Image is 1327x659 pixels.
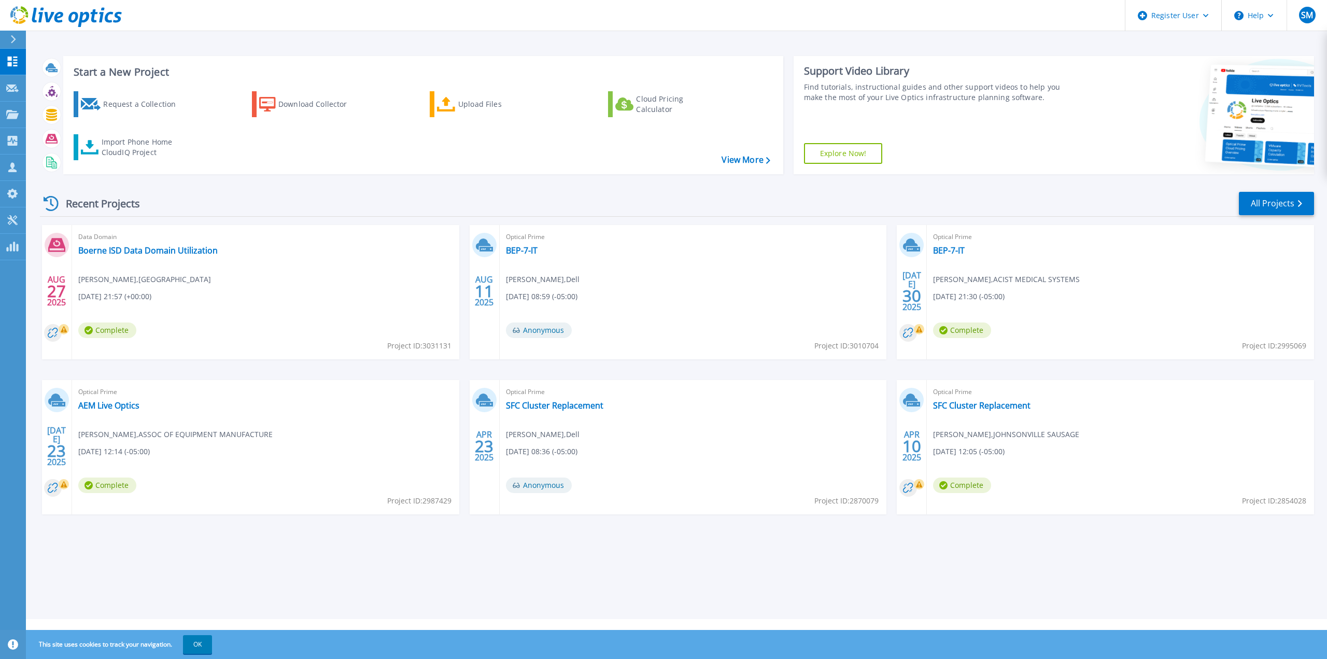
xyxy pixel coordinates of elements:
[74,66,770,78] h3: Start a New Project
[722,155,770,165] a: View More
[506,231,881,243] span: Optical Prime
[933,291,1005,302] span: [DATE] 21:30 (-05:00)
[47,272,66,310] div: AUG 2025
[78,245,218,256] a: Boerne ISD Data Domain Utilization
[902,442,921,451] span: 10
[933,429,1079,440] span: [PERSON_NAME] , JOHNSONVILLE SAUSAGE
[933,478,991,493] span: Complete
[78,291,151,302] span: [DATE] 21:57 (+00:00)
[474,272,494,310] div: AUG 2025
[458,94,541,115] div: Upload Files
[78,231,453,243] span: Data Domain
[278,94,361,115] div: Download Collector
[506,245,538,256] a: BEP-7-IT
[78,400,139,411] a: AEM Live Optics
[506,291,577,302] span: [DATE] 08:59 (-05:00)
[47,287,66,296] span: 27
[78,478,136,493] span: Complete
[387,340,451,352] span: Project ID: 3031131
[40,191,154,216] div: Recent Projects
[78,446,150,457] span: [DATE] 12:14 (-05:00)
[1239,192,1314,215] a: All Projects
[74,91,189,117] a: Request a Collection
[933,446,1005,457] span: [DATE] 12:05 (-05:00)
[183,635,212,654] button: OK
[804,64,1073,78] div: Support Video Library
[804,143,883,164] a: Explore Now!
[103,94,186,115] div: Request a Collection
[506,478,572,493] span: Anonymous
[506,323,572,338] span: Anonymous
[252,91,368,117] a: Download Collector
[1301,11,1313,19] span: SM
[78,386,453,398] span: Optical Prime
[1242,340,1306,352] span: Project ID: 2995069
[636,94,719,115] div: Cloud Pricing Calculator
[814,340,879,352] span: Project ID: 3010704
[506,400,603,411] a: SFC Cluster Replacement
[506,446,577,457] span: [DATE] 08:36 (-05:00)
[902,272,922,310] div: [DATE] 2025
[78,429,273,440] span: [PERSON_NAME] , ASSOC OF EQUIPMENT MANUFACTURE
[814,495,879,507] span: Project ID: 2870079
[430,91,545,117] a: Upload Files
[78,274,211,285] span: [PERSON_NAME] , [GEOGRAPHIC_DATA]
[933,231,1308,243] span: Optical Prime
[902,291,921,300] span: 30
[933,323,991,338] span: Complete
[475,442,493,451] span: 23
[29,635,212,654] span: This site uses cookies to track your navigation.
[1242,495,1306,507] span: Project ID: 2854028
[475,287,493,296] span: 11
[78,323,136,338] span: Complete
[506,386,881,398] span: Optical Prime
[506,274,580,285] span: [PERSON_NAME] , Dell
[933,386,1308,398] span: Optical Prime
[933,274,1080,285] span: [PERSON_NAME] , ACIST MEDICAL SYSTEMS
[902,427,922,465] div: APR 2025
[804,82,1073,103] div: Find tutorials, instructional guides and other support videos to help you make the most of your L...
[387,495,451,507] span: Project ID: 2987429
[102,137,182,158] div: Import Phone Home CloudIQ Project
[506,429,580,440] span: [PERSON_NAME] , Dell
[933,400,1030,411] a: SFC Cluster Replacement
[933,245,965,256] a: BEP-7-IT
[608,91,724,117] a: Cloud Pricing Calculator
[47,446,66,455] span: 23
[474,427,494,465] div: APR 2025
[47,427,66,465] div: [DATE] 2025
